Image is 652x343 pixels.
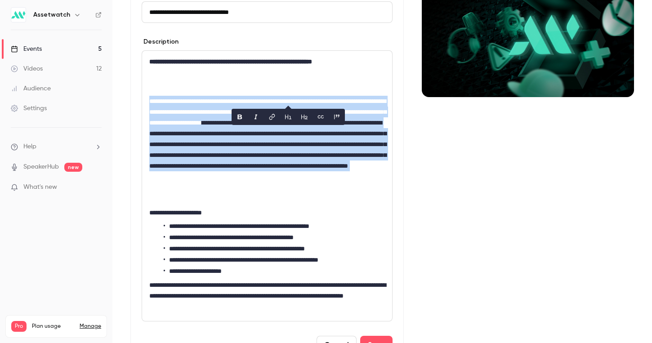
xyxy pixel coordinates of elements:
[33,10,70,19] h6: Assetwatch
[11,84,51,93] div: Audience
[11,64,43,73] div: Videos
[23,162,59,172] a: SpeakerHub
[11,8,26,22] img: Assetwatch
[11,321,27,332] span: Pro
[11,104,47,113] div: Settings
[23,142,36,151] span: Help
[23,183,57,192] span: What's new
[80,323,101,330] a: Manage
[32,323,74,330] span: Plan usage
[91,183,102,192] iframe: Noticeable Trigger
[142,50,393,321] section: description
[142,51,392,321] div: editor
[11,142,102,151] li: help-dropdown-opener
[232,110,247,124] button: bold
[64,163,82,172] span: new
[330,110,344,124] button: blockquote
[249,110,263,124] button: italic
[142,37,179,46] label: Description
[265,110,279,124] button: link
[11,45,42,53] div: Events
